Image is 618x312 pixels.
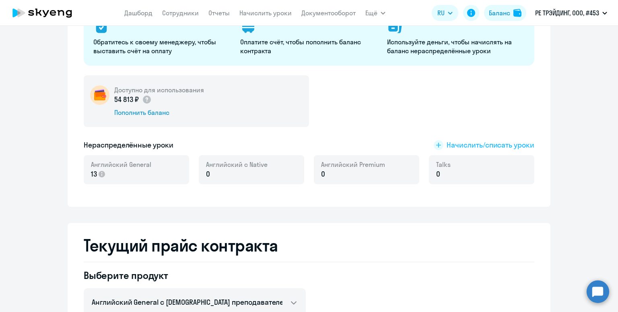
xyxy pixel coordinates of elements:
a: Отчеты [208,9,230,17]
h5: Нераспределённые уроки [84,140,173,150]
img: wallet-circle.png [90,85,109,105]
p: 54 813 ₽ [114,94,152,105]
span: 13 [91,169,97,179]
div: Пополнить баланс [114,108,204,117]
img: balance [513,9,521,17]
button: Балансbalance [484,5,526,21]
span: 0 [206,169,210,179]
span: Английский General [91,160,151,169]
a: Дашборд [124,9,152,17]
div: Баланс [489,8,510,18]
p: Обратитесь к своему менеджеру, чтобы выставить счёт на оплату [93,37,231,55]
a: Документооборот [301,9,356,17]
span: Talks [436,160,451,169]
span: 0 [436,169,440,179]
span: Ещё [365,8,377,18]
a: Сотрудники [162,9,199,17]
p: Оплатите счёт, чтобы пополнить баланс контракта [240,37,377,55]
span: Английский с Native [206,160,268,169]
button: RU [432,5,458,21]
h2: Текущий прайс контракта [84,236,534,255]
h5: Доступно для использования [114,85,204,94]
a: Начислить уроки [239,9,292,17]
h4: Выберите продукт [84,269,306,282]
button: РЕ ТРЭЙДИНГ, ООО, #453 [531,3,611,23]
button: Ещё [365,5,385,21]
span: Английский Premium [321,160,385,169]
span: RU [437,8,445,18]
span: 0 [321,169,325,179]
p: Используйте деньги, чтобы начислять на баланс нераспределённые уроки [387,37,524,55]
span: Начислить/списать уроки [447,140,534,150]
p: РЕ ТРЭЙДИНГ, ООО, #453 [535,8,599,18]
